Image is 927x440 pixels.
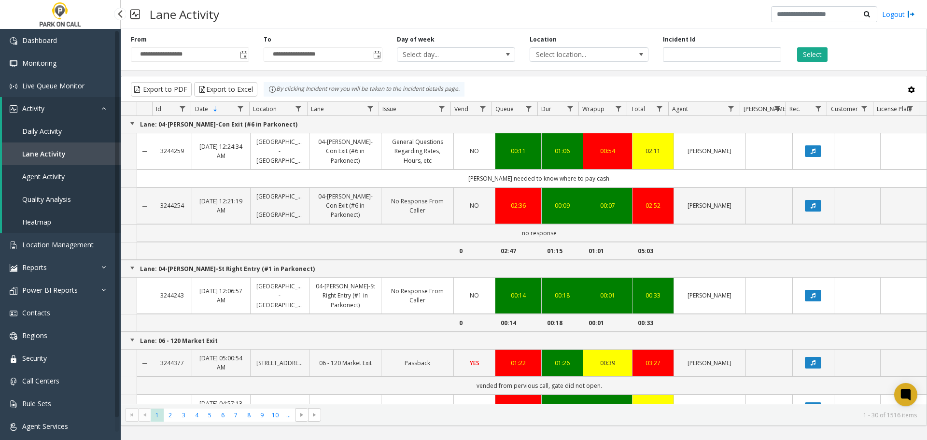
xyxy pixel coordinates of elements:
td: 01:01 [583,242,632,260]
td: vended from pervious call, gate did not open. [153,377,927,395]
td: 0 [453,242,495,260]
a: Agent Filter Menu [725,102,738,115]
h3: Lane Activity [145,2,224,26]
a: 3244254 [158,201,186,210]
a: [PERSON_NAME] [680,291,740,300]
span: Agent Services [22,422,68,431]
div: Data table [121,102,927,404]
span: Live Queue Monitor [22,81,84,90]
a: 3244374 [158,403,186,412]
a: 00:18 [548,291,577,300]
a: Date Filter Menu [234,102,247,115]
a: [DATE] 12:24:34 AM [198,142,244,160]
button: Select [797,47,828,62]
a: 02:36 [501,201,535,210]
a: 01:12 [501,403,535,412]
span: Select day... [397,48,492,61]
span: Page 3 [177,409,190,422]
span: Quality Analysis [22,195,71,204]
a: [PERSON_NAME] [680,403,740,412]
a: 00:01 [589,291,626,300]
a: Total Filter Menu [653,102,666,115]
a: [PERSON_NAME] [752,403,786,412]
a: 06 - 120 Market Exit [315,403,376,412]
span: Sortable [211,105,219,113]
td: [PERSON_NAME] needed to know where to pay cash. [153,170,927,187]
span: YES [470,359,479,367]
a: 00:09 [548,201,577,210]
span: Page 6 [216,409,229,422]
a: 00:39 [589,358,626,368]
span: Queue [495,105,514,113]
a: Passback [387,403,448,412]
div: 01:26 [548,358,577,368]
a: 3244243 [158,291,186,300]
p: Lane: 04-[PERSON_NAME]-Con Exit (#6 in Parkonect) [127,120,921,129]
span: Lane [311,105,324,113]
a: Collapse Group [128,336,136,344]
a: Collapse Group [128,264,136,272]
span: Page 9 [255,409,268,422]
a: [PERSON_NAME] [680,146,740,156]
a: NO [460,146,489,156]
a: Activity [2,97,121,120]
a: [STREET_ADDRESS] [256,403,303,412]
a: [GEOGRAPHIC_DATA] - [GEOGRAPHIC_DATA] [256,282,303,310]
span: NO [470,291,479,299]
a: 04-[PERSON_NAME]-Con Exit (#6 in Parkonect) [315,192,376,220]
a: [DATE] 12:21:19 AM [198,197,244,215]
td: no response [153,224,927,242]
a: [PERSON_NAME] [840,403,874,412]
span: Page 11 [282,409,295,422]
a: Rec. Filter Menu [812,102,825,115]
a: [STREET_ADDRESS] [256,358,303,368]
a: 00:14 [501,291,535,300]
a: 00:11 [501,146,535,156]
a: YES [460,403,489,412]
span: NO [470,201,479,210]
a: NO [460,201,489,210]
span: Page 2 [164,409,177,422]
a: Issue Filter Menu [435,102,448,115]
a: [GEOGRAPHIC_DATA] - [GEOGRAPHIC_DATA] [256,137,303,165]
div: 03:27 [638,358,668,368]
span: Activity [22,104,44,113]
a: Daily Activity [2,120,121,142]
a: General Questions Regarding Rates, Hours, etc [387,137,448,165]
p: Lane: 04-[PERSON_NAME]-St Right Entry (#1 in Parkonect) [127,264,921,273]
span: Page 5 [203,409,216,422]
a: Lane Filter Menu [364,102,377,115]
span: Power BI Reports [22,285,78,295]
span: Go to the last page [308,408,321,422]
span: License Plate [877,105,912,113]
div: 00:33 [638,291,668,300]
a: 04-[PERSON_NAME]-Con Exit (#6 in Parkonect) [315,137,376,165]
span: Total [631,105,645,113]
span: Agent Activity [22,172,65,181]
span: Dashboard [22,36,57,45]
a: 01:06 [548,146,577,156]
div: By clicking Incident row you will be taken to the incident details page. [264,82,464,97]
a: Customer Filter Menu [857,102,871,115]
span: Toggle popup [238,48,249,61]
a: 00:54 [589,146,626,156]
span: Select location... [530,48,624,61]
span: Daily Activity [22,127,62,136]
div: 02:52 [638,201,668,210]
span: Call Centers [22,376,59,385]
a: 00:07 [589,201,626,210]
span: Issue [382,105,396,113]
a: Wrapup Filter Menu [612,102,625,115]
a: [DATE] 12:06:57 AM [198,286,244,305]
a: Logout [882,9,915,19]
span: Location [253,105,277,113]
span: Page 7 [229,409,242,422]
img: 'icon' [10,60,17,68]
a: [DATE] 04:57:13 AM [198,399,244,417]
